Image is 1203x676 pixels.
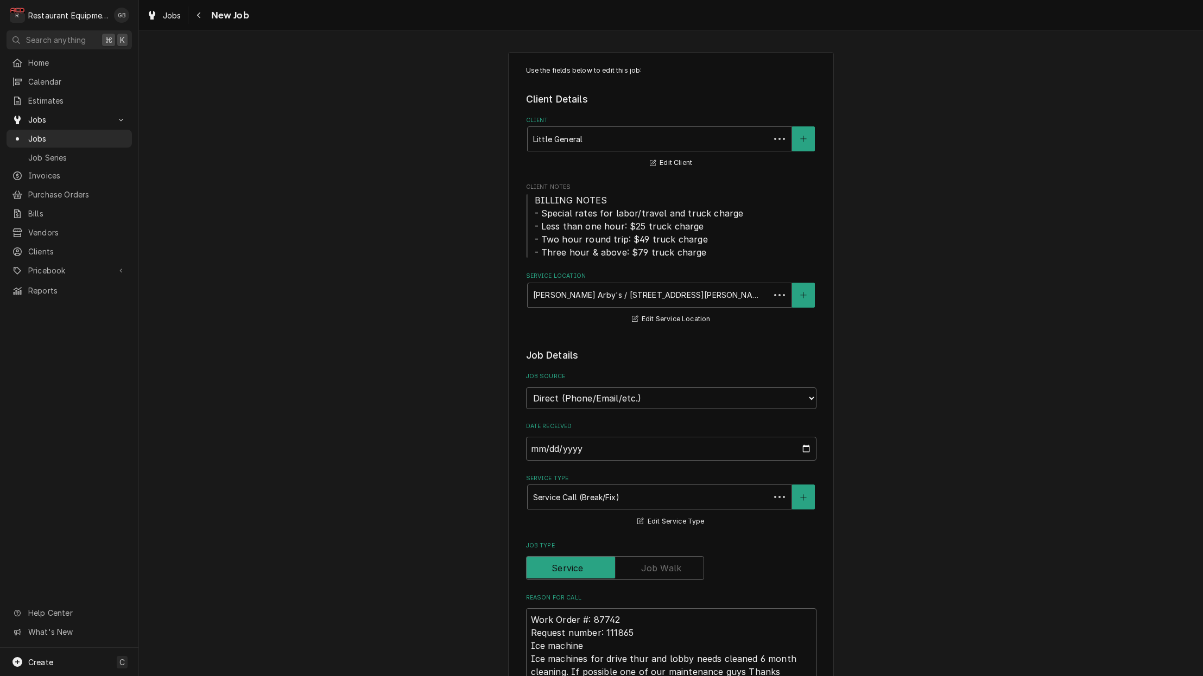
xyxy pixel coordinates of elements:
[636,515,706,528] button: Edit Service Type
[28,133,126,144] span: Jobs
[119,656,125,668] span: C
[7,54,132,72] a: Home
[191,7,208,24] button: Navigate back
[28,10,108,21] div: Restaurant Equipment Diagnostics
[7,205,132,222] a: Bills
[535,195,744,258] span: BILLING NOTES - Special rates for labor/travel and truck charge - Less than one hour: $25 truck c...
[28,227,126,238] span: Vendors
[28,607,125,618] span: Help Center
[526,116,816,170] div: Client
[792,283,815,308] button: Create New Location
[142,7,186,24] a: Jobs
[526,194,816,259] span: Client Notes
[526,272,816,326] div: Service Location
[10,8,25,23] div: Restaurant Equipment Diagnostics's Avatar
[7,30,132,49] button: Search anything⌘K
[120,34,125,46] span: K
[28,114,110,125] span: Jobs
[208,8,249,23] span: New Job
[526,594,816,602] label: Reason For Call
[526,437,816,461] input: yyyy-mm-dd
[526,116,816,125] label: Client
[800,494,807,501] svg: Create New Service
[28,152,126,163] span: Job Series
[10,8,25,23] div: R
[114,8,129,23] div: GB
[114,8,129,23] div: Gary Beaver's Avatar
[7,167,132,184] a: Invoices
[526,474,816,528] div: Service Type
[28,95,126,106] span: Estimates
[526,183,816,258] div: Client Notes
[28,246,126,257] span: Clients
[105,34,112,46] span: ⌘
[26,34,86,46] span: Search anything
[7,186,132,203] a: Purchase Orders
[526,474,816,483] label: Service Type
[526,541,816,550] label: Job Type
[28,658,53,667] span: Create
[800,291,807,299] svg: Create New Location
[526,372,816,381] label: Job Source
[630,313,712,326] button: Edit Service Location
[7,604,132,622] a: Go to Help Center
[526,422,816,431] label: Date Received
[792,484,815,509] button: Create New Service
[7,262,132,279] a: Go to Pricebook
[7,149,132,167] a: Job Series
[800,135,807,143] svg: Create New Client
[28,189,126,200] span: Purchase Orders
[526,92,816,106] legend: Client Details
[648,156,694,170] button: Edit Client
[7,111,132,129] a: Go to Jobs
[526,422,816,461] div: Date Received
[7,92,132,110] a: Estimates
[526,272,816,280] label: Service Location
[7,243,132,260] a: Clients
[28,626,125,637] span: What's New
[526,348,816,362] legend: Job Details
[526,66,816,75] p: Use the fields below to edit this job:
[28,170,126,181] span: Invoices
[7,623,132,641] a: Go to What's New
[7,130,132,148] a: Jobs
[7,282,132,299] a: Reports
[28,285,126,296] span: Reports
[792,126,815,151] button: Create New Client
[526,541,816,580] div: Job Type
[28,208,126,219] span: Bills
[28,57,126,68] span: Home
[7,73,132,91] a: Calendar
[163,10,181,21] span: Jobs
[526,183,816,192] span: Client Notes
[28,76,126,87] span: Calendar
[28,265,110,276] span: Pricebook
[7,224,132,241] a: Vendors
[526,372,816,409] div: Job Source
